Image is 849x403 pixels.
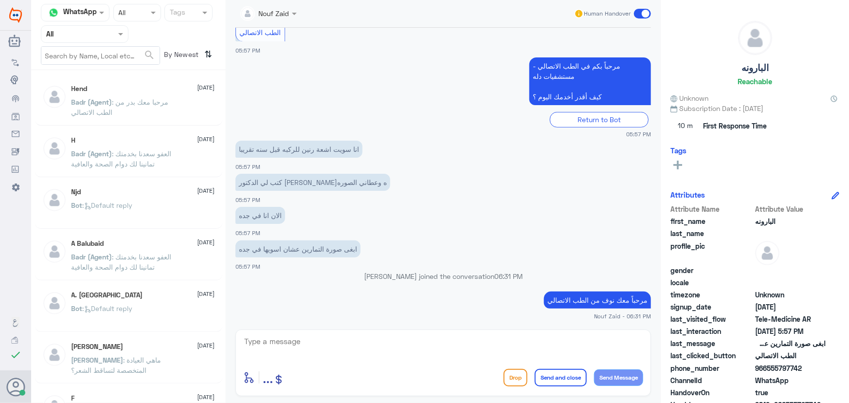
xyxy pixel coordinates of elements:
span: 05:57 PM [626,130,651,138]
h5: البارونه [741,62,769,73]
span: last_visited_flow [670,314,753,324]
span: last_interaction [670,326,753,336]
h5: A Balubaid [72,239,104,248]
img: defaultAdmin.png [42,85,67,109]
span: Badr (Agent) [72,98,112,106]
span: الطب الاتصالي [755,350,826,361]
button: ... [263,366,273,388]
span: 2 [755,375,826,385]
p: 21/9/2025, 5:57 PM [529,57,651,105]
span: : العفو سعدنا بخدمتك تمانينا لك دوام الصحة والعافية [72,149,172,168]
img: defaultAdmin.png [739,21,772,55]
span: 966555797742 [755,363,826,373]
span: [PERSON_NAME] [72,356,124,364]
p: 21/9/2025, 6:31 PM [544,292,651,309]
img: defaultAdmin.png [42,239,67,264]
span: First Response Time [703,121,767,131]
div: Tags [168,7,185,19]
input: Search by Name, Local etc… [41,47,160,64]
h5: عبدالرحمن بن عبدالله [72,343,124,351]
span: last_message [670,338,753,348]
span: 10 m [670,117,700,135]
button: Send and close [535,369,587,386]
span: 2025-09-21T14:57:58.757Z [755,326,826,336]
span: Human Handover [584,9,631,18]
span: ChannelId [670,375,753,385]
p: 21/9/2025, 5:57 PM [235,174,390,191]
h6: Reachable [738,77,772,86]
span: signup_date [670,302,753,312]
img: defaultAdmin.png [42,291,67,315]
p: 21/9/2025, 5:57 PM [235,240,361,257]
i: ⇅ [205,46,213,62]
h5: Njd [72,188,81,196]
span: Tele-Medicine AR [755,314,826,324]
span: 06:31 PM [494,272,523,280]
span: profile_pic [670,241,753,263]
span: 05:57 PM [235,164,260,170]
img: Widebot Logo [9,7,22,23]
span: [DATE] [198,83,215,92]
p: 21/9/2025, 5:57 PM [235,207,285,224]
span: الطب الاتصالي [240,28,281,37]
span: null [755,265,826,275]
h5: A. Turki [72,291,143,299]
span: 05:57 PM [235,263,260,270]
span: : العفو سعدنا بخدمتك تمانينا لك دوام الصحة والعافية [72,253,172,271]
span: Unknown [755,290,826,300]
span: timezone [670,290,753,300]
button: Avatar [6,378,25,396]
span: [DATE] [198,238,215,247]
span: gender [670,265,753,275]
h6: Attributes [670,190,705,199]
span: Unknown [670,93,708,103]
h5: Hend [72,85,88,93]
span: phone_number [670,363,753,373]
span: Badr (Agent) [72,253,112,261]
span: last_name [670,228,753,238]
span: البارونه [755,216,826,226]
h6: Tags [670,146,686,155]
span: Bot [72,304,83,312]
img: defaultAdmin.png [42,188,67,212]
span: [DATE] [198,393,215,402]
span: Bot [72,201,83,209]
p: [PERSON_NAME] joined the conversation [235,271,651,281]
span: : مرحبا معك بدر من الطب الاتصالي [72,98,169,116]
span: [DATE] [198,186,215,195]
span: Nouf Zaid - 06:31 PM [594,312,651,320]
span: first_name [670,216,753,226]
h5: H [72,136,76,145]
span: ابغى صورة التمارين عشان اسويها في جده [755,338,826,348]
button: Drop [504,369,527,386]
span: true [755,387,826,398]
span: Subscription Date : [DATE] [670,103,839,113]
span: ... [263,368,273,386]
img: defaultAdmin.png [42,136,67,161]
span: Attribute Name [670,204,753,214]
span: 05:57 PM [235,230,260,236]
span: [DATE] [198,135,215,144]
i: check [10,349,21,361]
span: last_clicked_button [670,350,753,361]
img: defaultAdmin.png [42,343,67,367]
button: search [144,47,155,63]
span: 05:57 PM [235,197,260,203]
span: 05:57 PM [235,47,260,54]
p: 21/9/2025, 5:57 PM [235,141,362,158]
img: whatsapp.png [46,5,61,20]
span: [DATE] [198,290,215,298]
span: Badr (Agent) [72,149,112,158]
span: Attribute Value [755,204,826,214]
span: : Default reply [83,201,133,209]
button: Send Message [594,369,643,386]
span: null [755,277,826,288]
div: Return to Bot [550,112,649,127]
img: defaultAdmin.png [755,241,779,265]
span: search [144,49,155,61]
span: 2025-09-21T14:56:47.767Z [755,302,826,312]
span: HandoverOn [670,387,753,398]
h5: F [72,394,75,403]
span: : Default reply [83,304,133,312]
span: locale [670,277,753,288]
